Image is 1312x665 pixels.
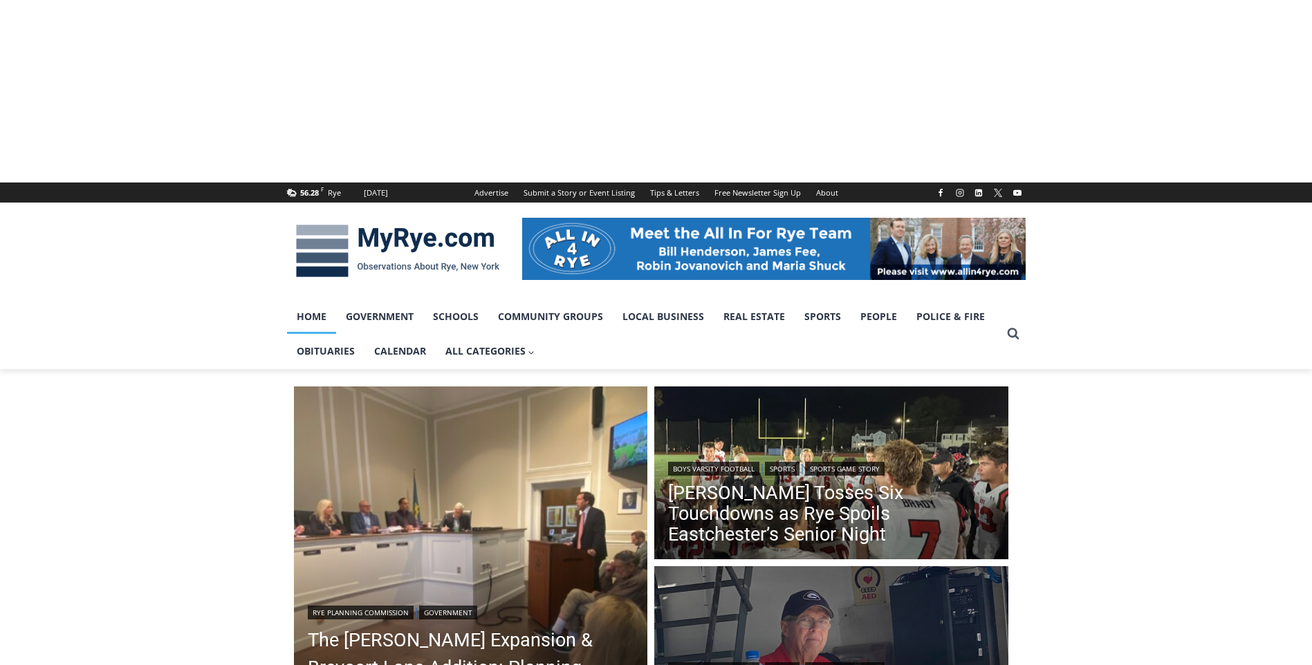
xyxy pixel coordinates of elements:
a: Home [287,299,336,334]
a: Boys Varsity Football [668,462,759,476]
a: Schools [423,299,488,334]
a: Real Estate [714,299,795,334]
a: All Categories [436,334,545,368]
a: Sports [765,462,800,476]
a: Government [336,299,423,334]
a: Rye Planning Commission [308,606,414,619]
a: Government [419,606,477,619]
a: Sports [795,299,851,334]
a: Sports Game Story [805,462,885,476]
button: View Search Form [1001,321,1026,346]
div: | | [668,459,995,476]
a: Submit a Story or Event Listing [516,182,643,203]
img: MyRye.com [287,215,508,287]
div: Rye [328,187,341,199]
a: Calendar [364,334,436,368]
a: Obituaries [287,334,364,368]
a: Police & Fire [907,299,995,334]
a: Tips & Letters [643,182,707,203]
a: Facebook [932,185,949,201]
nav: Primary Navigation [287,299,1001,369]
span: 56.28 [300,187,319,198]
a: Community Groups [488,299,613,334]
a: Advertise [467,182,516,203]
span: F [321,185,324,193]
nav: Secondary Navigation [467,182,846,203]
a: X [990,185,1006,201]
a: [PERSON_NAME] Tosses Six Touchdowns as Rye Spoils Eastchester’s Senior Night [668,483,995,545]
a: Free Newsletter Sign Up [707,182,809,203]
a: Read More Miller Tosses Six Touchdowns as Rye Spoils Eastchester’s Senior Night [654,386,1008,563]
div: | [308,603,634,619]
div: [DATE] [364,187,388,199]
a: Local Business [613,299,714,334]
img: (PHOTO: The Rye Football team after their 48-23 Week Five win on October 10, 2025. Contributed.) [654,386,1008,563]
a: Instagram [952,185,968,201]
a: About [809,182,846,203]
span: All Categories [445,344,535,359]
img: All in for Rye [522,218,1026,280]
a: YouTube [1009,185,1026,201]
a: People [851,299,907,334]
a: Linkedin [970,185,987,201]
